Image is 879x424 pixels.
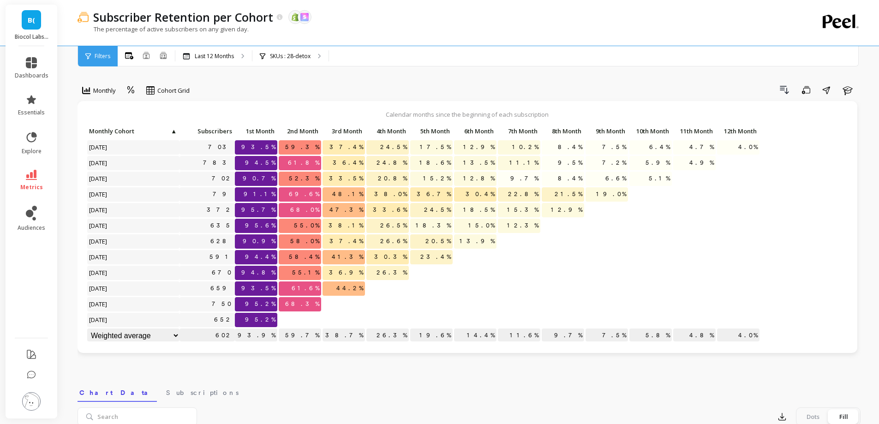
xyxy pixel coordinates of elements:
[629,125,672,137] p: 10th Month
[366,125,410,139] div: Toggle SortBy
[673,125,716,137] p: 11th Month
[237,127,275,135] span: 1st Month
[717,328,759,342] p: 4.0%
[673,328,716,342] p: 4.8%
[508,156,540,170] span: 11.1%
[78,381,861,402] nav: Tabs
[28,15,35,25] span: B(
[828,409,859,424] div: Fill
[87,234,110,248] span: [DATE]
[378,219,409,233] span: 26.5%
[335,281,365,295] span: 44.2%
[235,328,277,342] p: 93.9%
[410,125,454,139] div: Toggle SortBy
[243,219,277,233] span: 95.6%
[541,125,585,139] div: Toggle SortBy
[323,328,365,342] p: 38.7%
[510,140,540,154] span: 10.2%
[283,297,321,311] span: 68.3%
[93,9,273,25] p: Subscriber Retention per Cohort
[243,313,277,327] span: 95.2%
[422,203,453,217] span: 24.5%
[328,140,365,154] span: 37.4%
[461,156,496,170] span: 13.5%
[506,187,540,201] span: 22.8%
[688,156,716,170] span: 4.9%
[498,328,540,342] p: 11.6%
[675,127,713,135] span: 11th Month
[327,266,365,280] span: 36.9%
[89,127,170,135] span: Monthly Cohort
[412,127,450,135] span: 5th Month
[498,125,540,137] p: 7th Month
[556,156,584,170] span: 9.5%
[378,140,409,154] span: 24.5%
[600,140,628,154] span: 7.5%
[644,156,672,170] span: 5.9%
[629,328,672,342] p: 5.8%
[508,172,540,185] span: 9.7%
[454,328,496,342] p: 14.4%
[87,313,110,327] span: [DATE]
[290,281,321,295] span: 61.6%
[424,234,453,248] span: 20.5%
[278,125,322,139] div: Toggle SortBy
[631,127,669,135] span: 10th Month
[647,140,672,154] span: 6.4%
[375,266,409,280] span: 26.3%
[461,203,496,217] span: 18.5%
[719,127,757,135] span: 12th Month
[283,140,321,154] span: 59.3%
[328,234,365,248] span: 37.4%
[279,328,321,342] p: 59.7%
[78,25,249,33] p: The percentage of active subscribers on any given day.
[87,125,131,139] div: Toggle SortBy
[292,219,321,233] span: 55.0%
[556,140,584,154] span: 8.4%
[454,125,496,137] p: 6th Month
[456,127,494,135] span: 6th Month
[553,187,584,201] span: 21.5%
[466,219,496,233] span: 15.0%
[241,234,277,248] span: 90.9%
[241,172,277,185] span: 90.7%
[211,187,235,201] a: 79
[87,281,110,295] span: [DATE]
[544,127,581,135] span: 8th Month
[87,266,110,280] span: [DATE]
[300,13,309,21] img: api.skio.svg
[87,297,110,311] span: [DATE]
[586,328,628,342] p: 7.5%
[281,127,318,135] span: 2nd Month
[327,172,365,185] span: 33.5%
[497,125,541,139] div: Toggle SortBy
[93,86,116,95] span: Monthly
[209,234,235,248] a: 628
[209,281,235,295] a: 659
[18,109,45,116] span: essentials
[201,156,235,170] a: 783
[179,125,223,139] div: Toggle SortBy
[287,187,321,201] span: 69.6%
[717,125,759,137] p: 12th Month
[210,172,235,185] a: 702
[286,156,321,170] span: 61.8%
[410,328,453,342] p: 19.6%
[368,127,406,135] span: 4th Month
[239,140,277,154] span: 93.5%
[87,140,110,154] span: [DATE]
[235,125,277,137] p: 1st Month
[239,266,277,280] span: 94.8%
[330,250,365,264] span: 41.3%
[87,125,179,137] p: Monthly Cohort
[166,388,239,397] span: Subscriptions
[157,86,190,95] span: Cohort Grid
[22,392,41,411] img: profile picture
[87,219,110,233] span: [DATE]
[327,219,365,233] span: 38.1%
[418,156,453,170] span: 18.6%
[287,250,321,264] span: 58.4%
[87,110,848,119] p: Calendar months since the beginning of each subscription
[600,156,628,170] span: 7.2%
[798,409,828,424] div: Dots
